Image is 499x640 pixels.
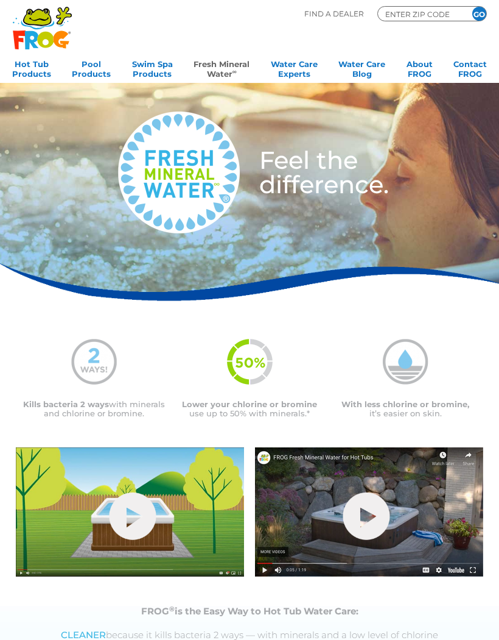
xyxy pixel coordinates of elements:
strong: FROG is the Easy Way to Hot Tub Water Care: [141,605,358,617]
span: With less chlorine or bromine, [341,399,469,409]
a: AboutFROG [407,55,433,80]
a: Water CareBlog [338,55,385,80]
p: with minerals and chlorine or bromine. [16,400,172,418]
a: Hot TubProducts [12,55,51,80]
a: Water CareExperts [271,55,318,80]
h3: Feel the difference. [259,148,458,197]
img: fmw-hot-tub-cover-2 [255,447,483,577]
img: mineral-water-2-ways [71,339,117,385]
span: Kills bacteria 2 ways [23,399,109,409]
img: fresh-mineral-water-logo-medium [118,112,240,233]
a: Swim SpaProducts [132,55,173,80]
img: fmw-hot-tub-cover-1 [16,447,244,577]
a: ContactFROG [453,55,487,80]
p: Find A Dealer [304,6,364,21]
img: fmw-50percent-icon [227,339,273,385]
img: mineral-water-less-chlorine [383,339,428,385]
span: Lower your chlorine or bromine [182,399,317,409]
p: use up to 50% with minerals.* [172,400,327,418]
input: GO [472,7,486,21]
a: PoolProducts [72,55,111,80]
a: Fresh MineralWater∞ [194,55,249,80]
sup: ® [169,605,175,613]
input: Zip Code Form [384,9,457,20]
p: it’s easier on skin. [327,400,483,418]
p: because it kills bacteria 2 ways — with minerals and a low level of chlorine [31,630,468,640]
sup: ∞ [232,68,237,75]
